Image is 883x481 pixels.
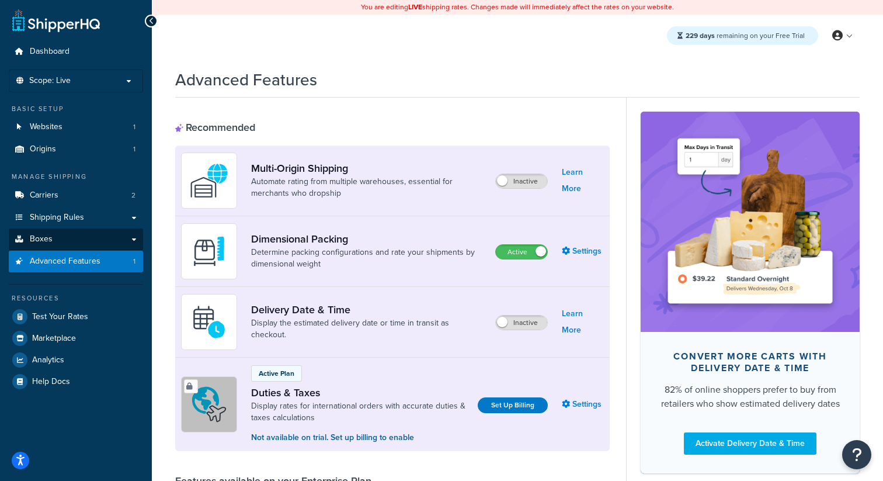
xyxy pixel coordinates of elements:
[133,257,135,267] span: 1
[562,306,604,338] a: Learn More
[251,317,486,341] a: Display the estimated delivery date or time in transit as checkout.
[30,122,62,132] span: Websites
[9,139,143,160] a: Origins1
[686,30,805,41] span: remaining on your Free Trial
[251,176,486,199] a: Automate rating from multiple warehouses, essential for merchants who dropship
[496,316,547,330] label: Inactive
[9,293,143,303] div: Resources
[9,229,143,250] a: Boxes
[9,139,143,160] li: Origins
[842,440,871,469] button: Open Resource Center
[32,355,64,365] span: Analytics
[659,383,841,411] div: 82% of online shoppers prefer to buy from retailers who show estimated delivery dates
[9,185,143,206] a: Carriers2
[30,234,53,244] span: Boxes
[9,371,143,392] a: Help Docs
[496,174,547,188] label: Inactive
[259,368,294,379] p: Active Plan
[32,377,70,387] span: Help Docs
[32,334,76,344] span: Marketplace
[30,191,58,200] span: Carriers
[251,303,486,316] a: Delivery Date & Time
[189,231,230,272] img: DTVBYsAAAAAASUVORK5CYII=
[562,243,604,259] a: Settings
[133,122,135,132] span: 1
[659,351,841,374] div: Convert more carts with delivery date & time
[496,245,547,259] label: Active
[189,302,230,342] img: gfkeb5ejjkALwAAAABJRU5ErkJggg==
[9,116,143,138] a: Websites1
[9,207,143,229] a: Shipping Rules
[9,104,143,114] div: Basic Setup
[478,397,548,413] a: Set Up Billing
[562,164,604,197] a: Learn More
[133,144,135,154] span: 1
[175,68,317,91] h1: Advanced Features
[9,328,143,349] a: Marketplace
[684,432,816,455] a: Activate Delivery Date & Time
[658,129,842,314] img: feature-image-ddt-36eae7f7280da8017bfb280eaccd9c446f90b1fe08728e4019434db127062ab4.png
[175,121,255,134] div: Recommended
[30,257,100,267] span: Advanced Features
[30,47,69,57] span: Dashboard
[562,396,604,413] a: Settings
[29,76,71,86] span: Scope: Live
[251,233,486,245] a: Dimensional Packing
[9,251,143,272] a: Advanced Features1
[9,172,143,182] div: Manage Shipping
[686,30,715,41] strong: 229 days
[30,213,84,223] span: Shipping Rules
[32,312,88,322] span: Test Your Rates
[251,162,486,175] a: Multi-Origin Shipping
[9,41,143,63] a: Dashboard
[189,160,230,201] img: WatD5o0RtDAAAAAElFTkSuQmCC
[131,191,135,200] span: 2
[30,144,56,154] span: Origins
[251,431,468,444] p: Not available on trial. Set up billing to enable
[408,2,422,12] b: LIVE
[9,251,143,272] li: Advanced Features
[9,116,143,138] li: Websites
[9,306,143,327] a: Test Your Rates
[251,247,486,270] a: Determine packing configurations and rate your shipments by dimensional weight
[251,400,468,424] a: Display rates for international orders with accurate duties & taxes calculations
[9,185,143,206] li: Carriers
[9,349,143,371] a: Analytics
[251,386,468,399] a: Duties & Taxes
